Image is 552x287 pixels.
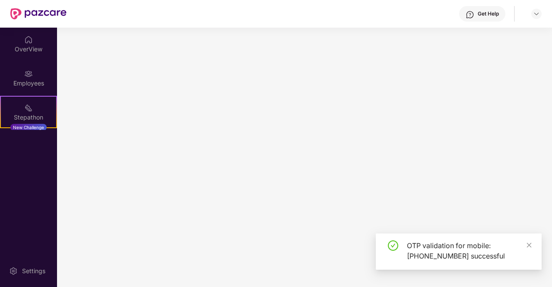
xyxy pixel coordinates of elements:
div: New Challenge [10,124,47,131]
div: OTP validation for mobile: [PHONE_NUMBER] successful [407,240,531,261]
img: svg+xml;base64,PHN2ZyB4bWxucz0iaHR0cDovL3d3dy53My5vcmcvMjAwMC9zdmciIHdpZHRoPSIyMSIgaGVpZ2h0PSIyMC... [24,104,33,112]
div: Stepathon [1,113,56,122]
img: New Pazcare Logo [10,8,67,19]
img: svg+xml;base64,PHN2ZyBpZD0iSG9tZSIgeG1sbnM9Imh0dHA6Ly93d3cudzMub3JnLzIwMDAvc3ZnIiB3aWR0aD0iMjAiIG... [24,35,33,44]
div: Settings [19,267,48,275]
span: check-circle [388,240,398,251]
img: svg+xml;base64,PHN2ZyBpZD0iSGVscC0zMngzMiIgeG1sbnM9Imh0dHA6Ly93d3cudzMub3JnLzIwMDAvc3ZnIiB3aWR0aD... [466,10,474,19]
img: svg+xml;base64,PHN2ZyBpZD0iRW1wbG95ZWVzIiB4bWxucz0iaHR0cDovL3d3dy53My5vcmcvMjAwMC9zdmciIHdpZHRoPS... [24,69,33,78]
div: Get Help [478,10,499,17]
span: close [526,242,532,248]
img: svg+xml;base64,PHN2ZyBpZD0iU2V0dGluZy0yMHgyMCIgeG1sbnM9Imh0dHA6Ly93d3cudzMub3JnLzIwMDAvc3ZnIiB3aW... [9,267,18,275]
img: svg+xml;base64,PHN2ZyBpZD0iRHJvcGRvd24tMzJ4MzIiIHhtbG5zPSJodHRwOi8vd3d3LnczLm9yZy8yMDAwL3N2ZyIgd2... [533,10,540,17]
